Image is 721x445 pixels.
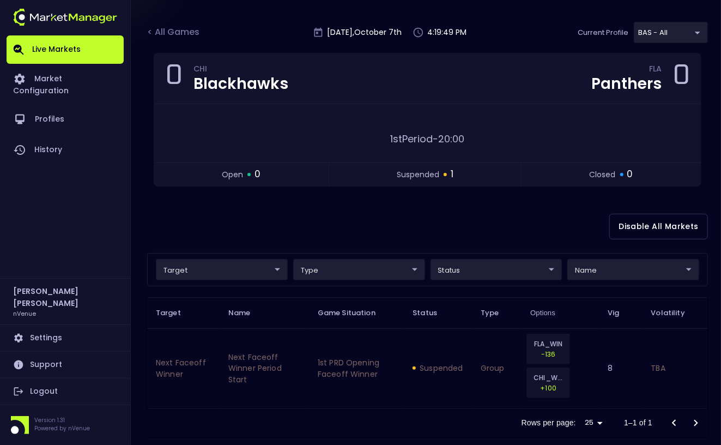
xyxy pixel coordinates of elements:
h2: [PERSON_NAME] [PERSON_NAME] [13,285,117,309]
div: suspended [413,363,463,374]
img: logo [13,9,117,26]
div: < All Games [147,26,202,40]
a: Live Markets [7,35,124,64]
span: 1 [451,167,453,182]
span: - [433,132,439,146]
div: Version 1.31Powered by nVenue [7,416,124,434]
div: target [156,259,288,280]
span: Name [228,308,265,318]
p: Rows per page: [522,417,576,428]
p: +100 [534,383,563,393]
a: Profiles [7,104,124,135]
span: closed [590,169,616,181]
a: Support [7,352,124,378]
p: 4:19:49 PM [427,27,466,38]
div: target [293,259,425,280]
span: Target [156,308,195,318]
span: Game Situation [318,308,390,318]
td: group [472,328,522,408]
td: TBA [643,328,708,408]
div: 0 [672,62,690,95]
a: History [7,135,124,165]
th: Options [522,297,599,328]
span: Type [481,308,513,318]
p: Powered by nVenue [34,424,90,432]
div: target [634,22,708,43]
span: Status [413,308,451,318]
span: 0 [627,167,633,182]
td: Next Faceoff Winner Period Start [220,328,309,408]
div: FLA [649,66,662,75]
span: 0 [255,167,260,182]
button: Disable All Markets [609,214,708,239]
a: Market Configuration [7,64,124,104]
p: 1–1 of 1 [624,417,652,428]
p: -136 [534,349,563,359]
div: 0 [165,62,183,95]
span: Vig [608,308,633,318]
div: Blackhawks [193,76,288,92]
span: 1st Period [391,132,433,146]
div: Panthers [591,76,662,92]
p: Version 1.31 [34,416,90,424]
span: suspended [397,169,439,181]
table: collapsible table [147,297,708,409]
div: 25 [580,415,607,431]
h3: nVenue [13,309,36,317]
span: open [222,169,243,181]
a: Logout [7,378,124,405]
div: CHI [193,66,288,75]
td: 1st PRD Opening Faceoff Winner [309,328,404,408]
span: 20:00 [439,132,465,146]
p: [DATE] , October 7 th [327,27,402,38]
div: target [567,259,699,280]
div: target [431,259,562,280]
p: FLA_WIN [534,339,563,349]
p: Current Profile [578,27,628,38]
td: 8 [599,328,642,408]
span: Volatility [651,308,699,318]
td: Next Faceoff Winner [147,328,220,408]
a: Settings [7,325,124,351]
p: CHI_WIN [534,372,563,383]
